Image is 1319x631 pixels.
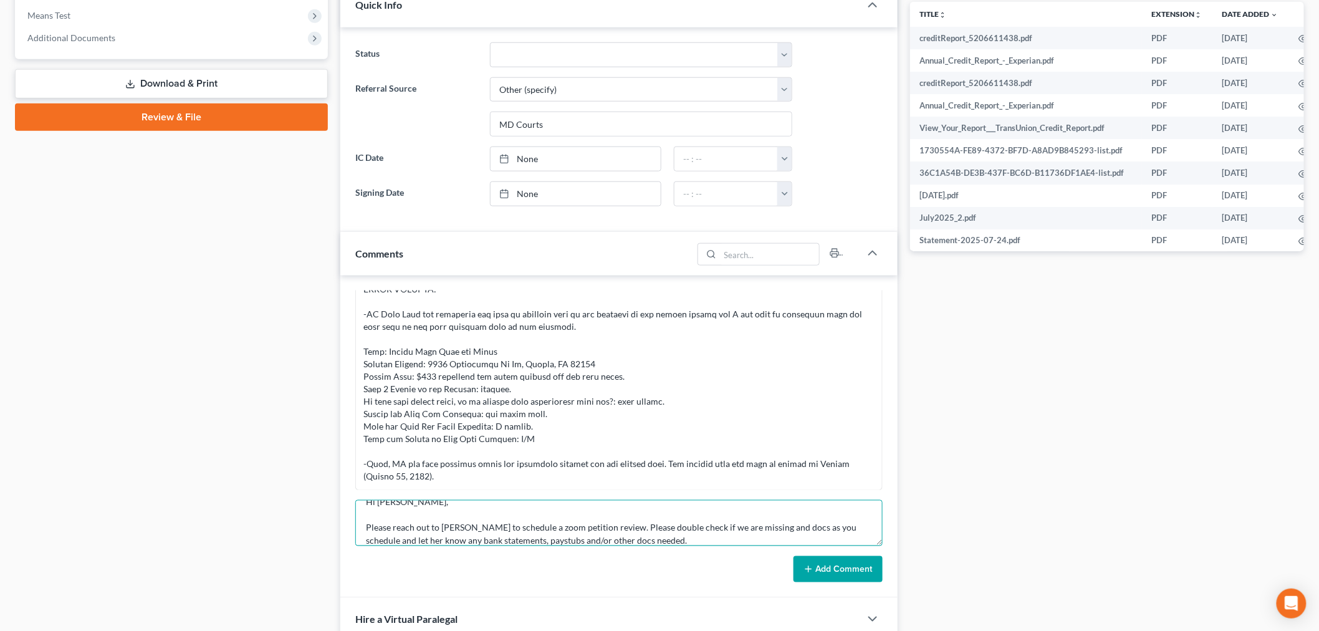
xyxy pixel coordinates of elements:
[920,9,947,19] a: Titleunfold_more
[491,112,792,136] input: Other Referral Source
[720,244,819,265] input: Search...
[794,556,883,582] button: Add Comment
[1212,49,1288,72] td: [DATE]
[910,27,1142,49] td: creditReport_5206611438.pdf
[1212,207,1288,229] td: [DATE]
[910,49,1142,72] td: Annual_Credit_Report_-_Experian.pdf
[349,181,484,206] label: Signing Date
[355,248,403,259] span: Comments
[910,207,1142,229] td: July2025_2.pdf
[910,94,1142,117] td: Annual_Credit_Report_-_Experian.pdf
[1142,185,1212,207] td: PDF
[355,614,458,625] span: Hire a Virtual Paralegal
[1212,229,1288,252] td: [DATE]
[1212,161,1288,184] td: [DATE]
[910,229,1142,252] td: Statement-2025-07-24.pdf
[1277,589,1307,619] div: Open Intercom Messenger
[349,77,484,137] label: Referral Source
[910,117,1142,139] td: View_Your_Report___TransUnion_Credit_Report.pdf
[1142,117,1212,139] td: PDF
[1142,139,1212,161] td: PDF
[1212,117,1288,139] td: [DATE]
[939,11,947,19] i: unfold_more
[910,185,1142,207] td: [DATE].pdf
[15,104,328,131] a: Review & File
[349,42,484,67] label: Status
[27,32,115,43] span: Additional Documents
[1222,9,1278,19] a: Date Added expand_more
[1142,72,1212,94] td: PDF
[1212,94,1288,117] td: [DATE]
[1142,229,1212,252] td: PDF
[491,182,661,206] a: None
[1152,9,1202,19] a: Extensionunfold_more
[1212,72,1288,94] td: [DATE]
[674,182,778,206] input: -- : --
[1195,11,1202,19] i: unfold_more
[1212,27,1288,49] td: [DATE]
[491,147,661,171] a: None
[349,147,484,171] label: IC Date
[1142,207,1212,229] td: PDF
[910,72,1142,94] td: creditReport_5206611438.pdf
[1271,11,1278,19] i: expand_more
[910,161,1142,184] td: 36C1A54B-DE3B-437F-BC6D-B11736DF1AE4-list.pdf
[15,69,328,99] a: Download & Print
[910,139,1142,161] td: 1730554A-FE89-4372-BF7D-A8AD9B845293-list.pdf
[1142,27,1212,49] td: PDF
[1142,94,1212,117] td: PDF
[1142,49,1212,72] td: PDF
[27,10,70,21] span: Means Test
[674,147,778,171] input: -- : --
[1212,185,1288,207] td: [DATE]
[1142,161,1212,184] td: PDF
[1212,139,1288,161] td: [DATE]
